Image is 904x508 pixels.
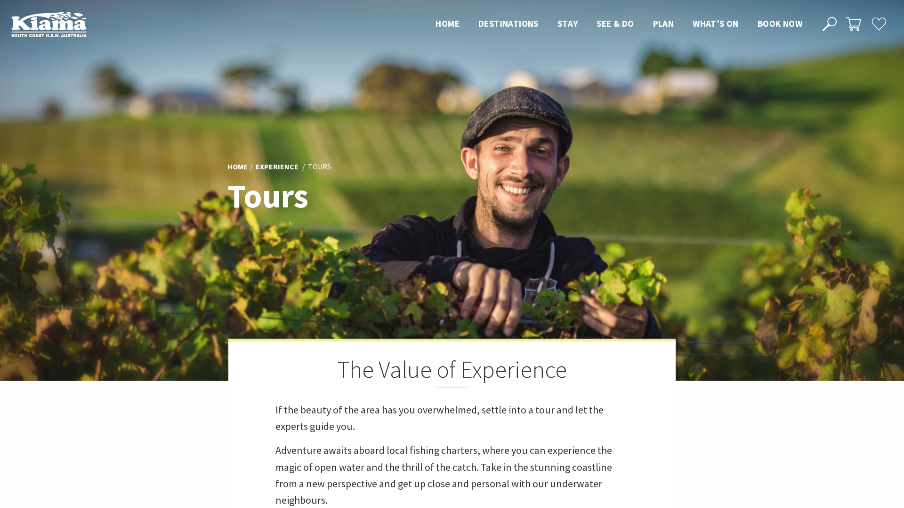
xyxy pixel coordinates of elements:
a: Home [227,162,248,172]
nav: Main Menu [426,16,812,32]
span: Home [436,18,460,29]
li: Tours [308,161,331,173]
span: See & Do [597,18,634,29]
span: Plan [653,18,674,29]
span: Destinations [478,18,539,29]
span: Stay [557,18,578,29]
span: What’s On [693,18,739,29]
p: If the beauty of the area has you overwhelmed, settle into a tour and let the experts guide you. [275,402,629,435]
span: Book now [758,18,802,29]
img: Kiama Logo [11,11,87,37]
a: Experience [256,162,299,172]
h1: Tours [227,178,493,214]
h2: The Value of Experience [275,356,629,388]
